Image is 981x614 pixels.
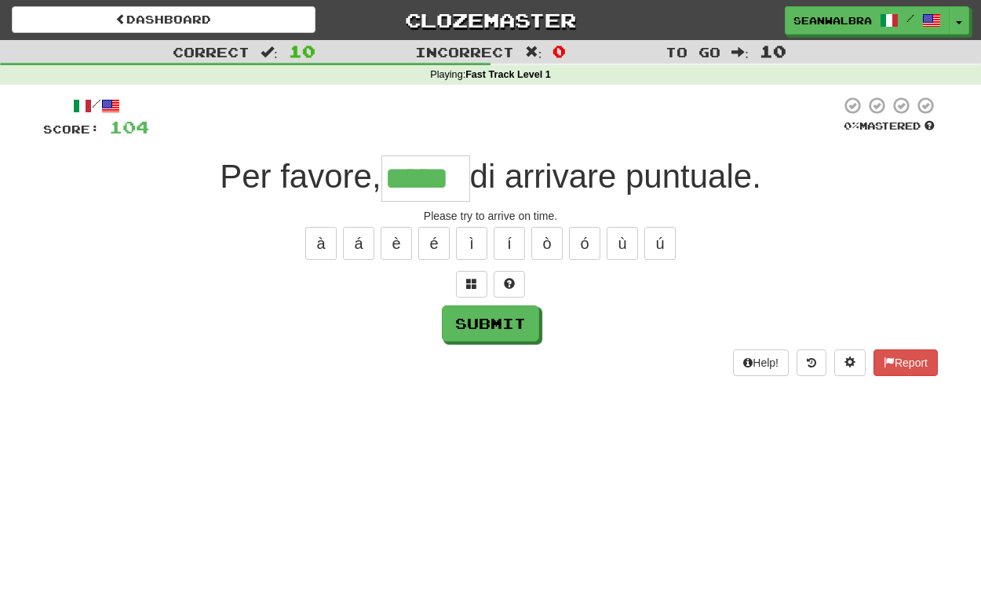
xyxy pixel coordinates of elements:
[173,44,250,60] span: Correct
[43,122,100,136] span: Score:
[261,46,278,59] span: :
[442,305,539,342] button: Submit
[552,42,566,60] span: 0
[43,208,938,224] div: Please try to arrive on time.
[569,227,600,260] button: ó
[415,44,514,60] span: Incorrect
[733,349,789,376] button: Help!
[43,96,149,115] div: /
[760,42,786,60] span: 10
[305,227,337,260] button: à
[644,227,676,260] button: ú
[494,271,525,298] button: Single letter hint - you only get 1 per sentence and score half the points! alt+h
[785,6,950,35] a: seanwalbra /
[607,227,638,260] button: ù
[841,119,938,133] div: Mastered
[470,158,761,195] span: di arrivare puntuale.
[381,227,412,260] button: è
[456,227,487,260] button: ì
[418,227,450,260] button: é
[797,349,826,376] button: Round history (alt+y)
[220,158,381,195] span: Per favore,
[494,227,525,260] button: í
[456,271,487,298] button: Switch sentence to multiple choice alt+p
[844,119,859,132] span: 0 %
[343,227,374,260] button: á
[731,46,749,59] span: :
[793,13,872,27] span: seanwalbra
[12,6,315,33] a: Dashboard
[289,42,315,60] span: 10
[666,44,720,60] span: To go
[109,117,149,137] span: 104
[339,6,643,34] a: Clozemaster
[906,13,914,24] span: /
[465,69,551,80] strong: Fast Track Level 1
[525,46,542,59] span: :
[873,349,938,376] button: Report
[531,227,563,260] button: ò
